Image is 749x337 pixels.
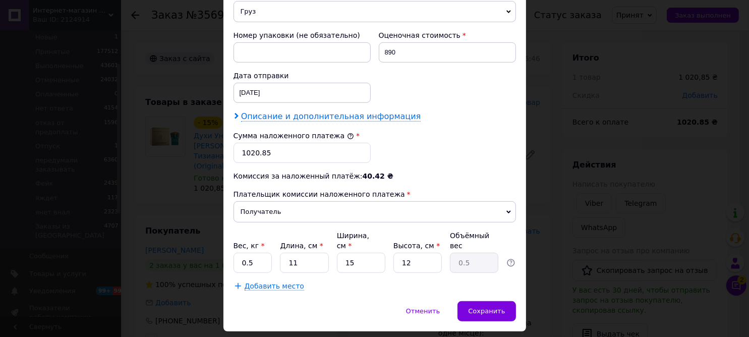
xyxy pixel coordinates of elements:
[234,171,516,181] div: Комиссия за наложенный платёж:
[450,231,498,251] div: Объёмный вес
[245,282,305,291] span: Добавить место
[337,232,369,250] label: Ширина, см
[379,30,516,40] div: Оценочная стоимость
[234,30,371,40] div: Номер упаковки (не обязательно)
[234,242,265,250] label: Вес, кг
[406,307,440,315] span: Отменить
[468,307,505,315] span: Сохранить
[393,242,440,250] label: Высота, см
[234,190,405,198] span: Плательщик комиссии наложенного платежа
[234,71,371,81] div: Дата отправки
[241,111,421,122] span: Описание и дополнительная информация
[280,242,323,250] label: Длина, см
[234,201,516,222] span: Получатель
[234,132,354,140] label: Сумма наложенного платежа
[234,1,516,22] span: Груз
[363,172,393,180] span: 40.42 ₴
